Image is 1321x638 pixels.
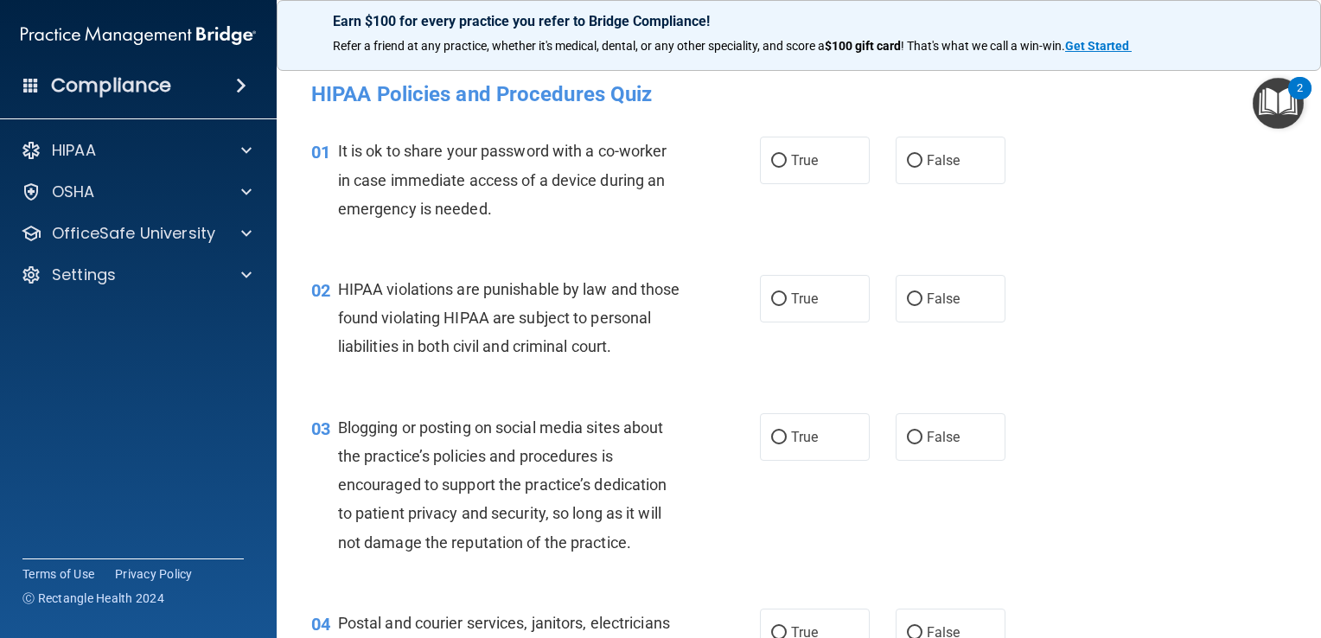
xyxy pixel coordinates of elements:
h4: HIPAA Policies and Procedures Quiz [311,83,1286,105]
span: True [791,429,818,445]
input: False [907,431,922,444]
span: Refer a friend at any practice, whether it's medical, dental, or any other speciality, and score a [333,39,825,53]
a: HIPAA [21,140,252,161]
a: Terms of Use [22,565,94,583]
span: True [791,290,818,307]
p: OSHA [52,182,95,202]
span: False [927,290,960,307]
span: It is ok to share your password with a co-worker in case immediate access of a device during an e... [338,142,667,217]
input: True [771,155,787,168]
a: Get Started [1065,39,1132,53]
span: HIPAA violations are punishable by law and those found violating HIPAA are subject to personal li... [338,280,680,355]
p: Settings [52,265,116,285]
img: PMB logo [21,18,256,53]
input: False [907,293,922,306]
a: Settings [21,265,252,285]
span: ! That's what we call a win-win. [901,39,1065,53]
p: OfficeSafe University [52,223,215,244]
h4: Compliance [51,73,171,98]
span: Blogging or posting on social media sites about the practice’s policies and procedures is encoura... [338,418,667,552]
span: True [791,152,818,169]
strong: Get Started [1065,39,1129,53]
a: OfficeSafe University [21,223,252,244]
p: Earn $100 for every practice you refer to Bridge Compliance! [333,13,1265,29]
span: False [927,429,960,445]
button: Open Resource Center, 2 new notifications [1253,78,1304,129]
input: True [771,293,787,306]
span: Ⓒ Rectangle Health 2024 [22,590,164,607]
span: 04 [311,614,330,635]
span: 01 [311,142,330,163]
div: 2 [1297,88,1303,111]
a: OSHA [21,182,252,202]
input: False [907,155,922,168]
span: False [927,152,960,169]
a: Privacy Policy [115,565,193,583]
span: 03 [311,418,330,439]
p: HIPAA [52,140,96,161]
strong: $100 gift card [825,39,901,53]
input: True [771,431,787,444]
span: 02 [311,280,330,301]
